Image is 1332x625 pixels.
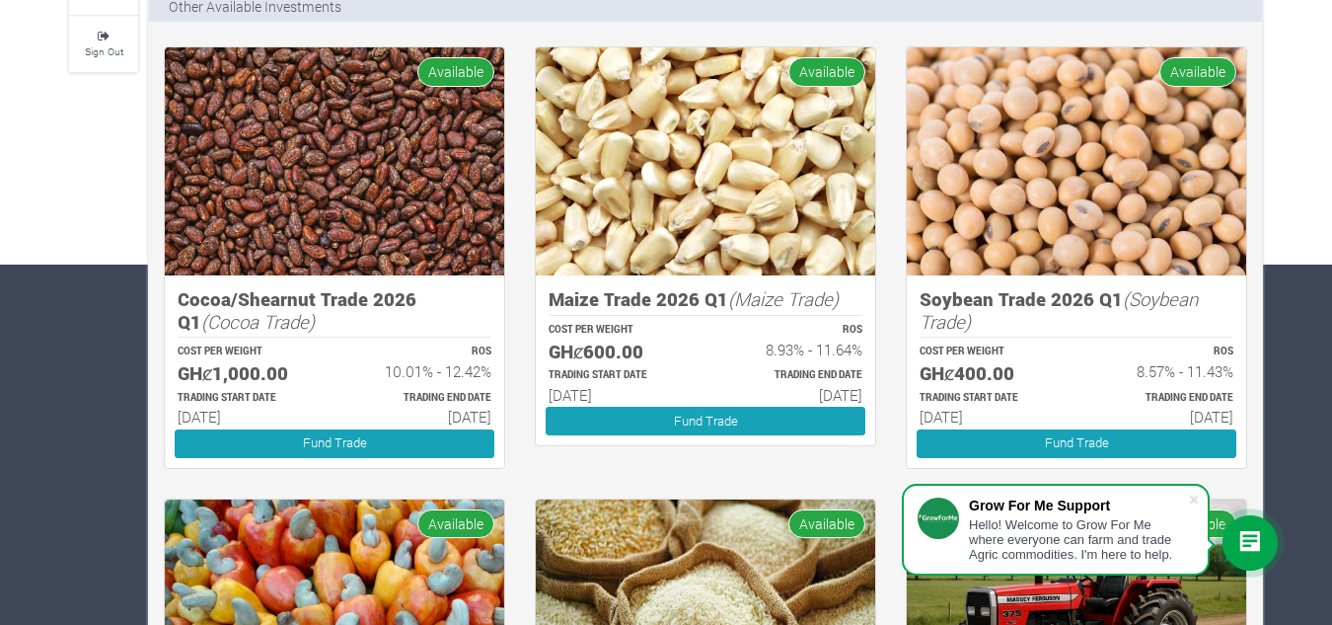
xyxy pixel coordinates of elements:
[165,47,504,275] img: growforme image
[907,47,1246,275] img: growforme image
[1094,408,1233,426] h6: [DATE]
[788,509,865,538] span: Available
[178,408,317,426] h6: [DATE]
[546,407,865,435] a: Fund Trade
[723,341,862,358] h6: 8.93% - 11.64%
[1159,57,1236,86] span: Available
[920,408,1059,426] h6: [DATE]
[920,288,1233,333] h5: Soybean Trade 2026 Q1
[788,57,865,86] span: Available
[175,430,494,458] a: Fund Trade
[178,391,317,406] p: Estimated Trading Start Date
[549,288,862,311] h5: Maize Trade 2026 Q1
[920,345,1059,359] p: COST PER WEIGHT
[723,386,862,404] h6: [DATE]
[178,345,317,359] p: COST PER WEIGHT
[723,368,862,383] p: Estimated Trading End Date
[549,323,688,338] p: COST PER WEIGHT
[1094,345,1233,359] p: ROS
[723,323,862,338] p: ROS
[69,17,138,71] a: Sign Out
[549,341,688,363] h5: GHȼ600.00
[920,362,1059,385] h5: GHȼ400.00
[352,391,491,406] p: Estimated Trading End Date
[201,309,315,334] i: (Cocoa Trade)
[728,286,839,311] i: (Maize Trade)
[549,368,688,383] p: Estimated Trading Start Date
[1094,391,1233,406] p: Estimated Trading End Date
[85,44,123,58] small: Sign Out
[920,391,1059,406] p: Estimated Trading Start Date
[178,362,317,385] h5: GHȼ1,000.00
[178,288,491,333] h5: Cocoa/Shearnut Trade 2026 Q1
[352,408,491,426] h6: [DATE]
[352,345,491,359] p: ROS
[536,47,875,275] img: growforme image
[417,57,494,86] span: Available
[920,286,1198,334] i: (Soybean Trade)
[969,517,1188,562] div: Hello! Welcome to Grow For Me where everyone can farm and trade Agric commodities. I'm here to help.
[549,386,688,404] h6: [DATE]
[969,498,1188,513] div: Grow For Me Support
[417,509,494,538] span: Available
[352,362,491,380] h6: 10.01% - 12.42%
[1094,362,1233,380] h6: 8.57% - 11.43%
[917,430,1236,458] a: Fund Trade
